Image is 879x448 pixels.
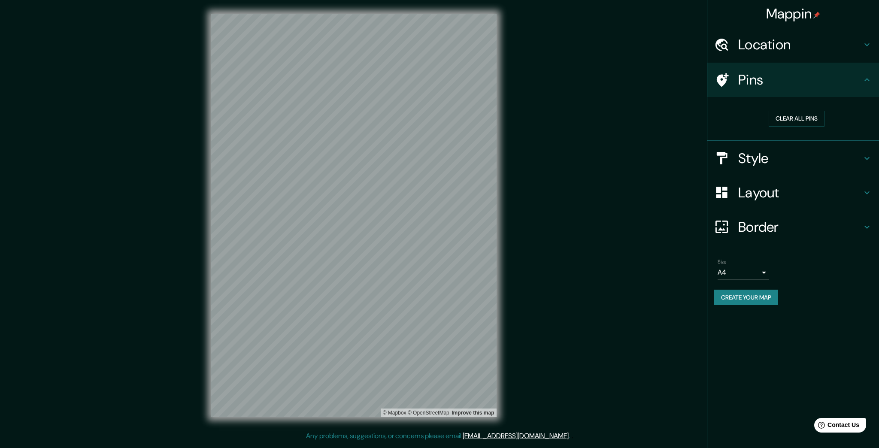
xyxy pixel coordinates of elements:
canvas: Map [211,14,497,417]
div: Style [707,141,879,176]
button: Clear all pins [769,111,824,127]
div: . [571,431,573,441]
a: [EMAIL_ADDRESS][DOMAIN_NAME] [463,431,569,440]
h4: Location [738,36,862,53]
div: A4 [718,266,769,279]
a: OpenStreetMap [408,410,449,416]
h4: Border [738,218,862,236]
button: Create your map [714,290,778,306]
h4: Style [738,150,862,167]
img: pin-icon.png [813,12,820,18]
div: Location [707,27,879,62]
p: Any problems, suggestions, or concerns please email . [306,431,570,441]
div: Border [707,210,879,244]
div: . [570,431,571,441]
h4: Layout [738,184,862,201]
div: Layout [707,176,879,210]
h4: Pins [738,71,862,88]
a: Mapbox [383,410,406,416]
h4: Mappin [766,5,821,22]
div: Pins [707,63,879,97]
iframe: Help widget launcher [803,415,870,439]
a: Map feedback [452,410,494,416]
label: Size [718,258,727,265]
